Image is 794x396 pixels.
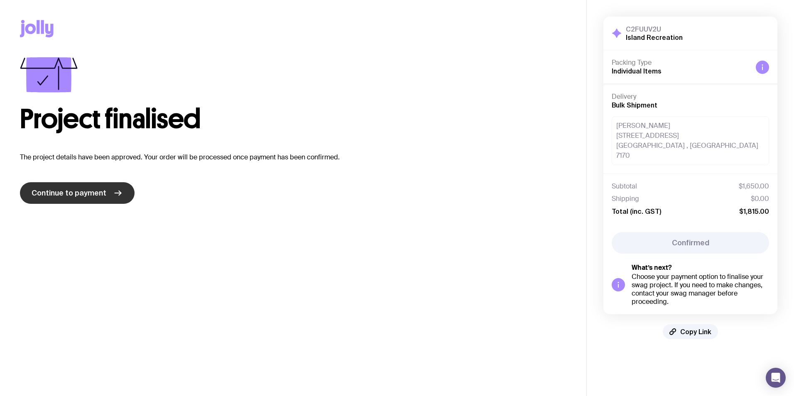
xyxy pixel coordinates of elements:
[612,207,661,215] span: Total (inc. GST)
[632,264,769,272] h5: What’s next?
[612,195,639,203] span: Shipping
[663,324,718,339] button: Copy Link
[20,182,135,204] a: Continue to payment
[612,93,769,101] h4: Delivery
[612,59,749,67] h4: Packing Type
[751,195,769,203] span: $0.00
[612,182,637,191] span: Subtotal
[626,33,683,42] h2: Island Recreation
[20,152,566,162] p: The project details have been approved. Your order will be processed once payment has been confir...
[739,207,769,215] span: $1,815.00
[612,67,662,75] span: Individual Items
[20,106,566,132] h1: Project finalised
[612,232,769,254] button: Confirmed
[612,101,657,109] span: Bulk Shipment
[766,368,786,388] div: Open Intercom Messenger
[32,188,106,198] span: Continue to payment
[680,328,711,336] span: Copy Link
[612,116,769,165] div: [PERSON_NAME] [STREET_ADDRESS] [GEOGRAPHIC_DATA] , [GEOGRAPHIC_DATA] 7170
[739,182,769,191] span: $1,650.00
[632,273,769,306] div: Choose your payment option to finalise your swag project. If you need to make changes, contact yo...
[626,25,683,33] h3: C2FUUV2U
